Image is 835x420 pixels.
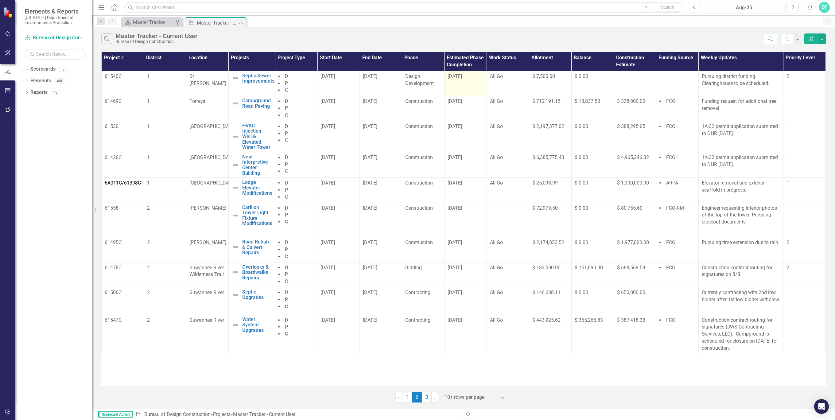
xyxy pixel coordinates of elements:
[360,237,402,262] td: Double-Click to Edit
[232,161,239,169] img: Not Defined
[189,123,236,129] span: [GEOGRAPHIC_DATA]
[232,212,239,219] img: Not Defined
[285,168,288,174] span: C
[275,121,317,152] td: Double-Click to Edit
[402,96,444,121] td: Double-Click to Edit
[317,315,360,354] td: Double-Click to Edit
[656,121,698,152] td: Double-Click to Edit
[275,178,317,203] td: Double-Click to Edit
[529,152,571,177] td: Double-Click to Edit
[783,203,825,237] td: Double-Click to Edit
[448,154,462,160] span: [DATE]
[656,262,698,287] td: Double-Click to Edit
[487,203,529,237] td: Double-Click to Edit
[317,121,360,152] td: Double-Click to Edit
[144,71,186,96] td: Double-Click to Edit
[242,73,274,84] a: Septic Sewer Improvements
[487,96,529,121] td: Double-Click to Edit
[285,112,288,118] span: C
[444,71,487,96] td: Double-Click to Edit
[228,71,275,96] td: Double-Click to Edit Right Click for Context Menu
[814,399,829,414] div: Open Intercom Messenger
[147,123,150,129] span: 1
[360,262,402,287] td: Double-Click to Edit
[448,98,462,104] span: [DATE]
[575,154,588,160] span: $ 0.00
[102,237,144,262] td: Double-Click to Edit
[819,2,830,13] div: DF
[571,71,614,96] td: Double-Click to Edit
[444,178,487,203] td: Double-Click to Edit
[571,237,614,262] td: Double-Click to Edit
[285,161,288,167] span: P
[529,237,571,262] td: Double-Click to Edit
[285,180,288,186] span: D
[105,180,141,186] span: 6A011C/
[189,180,236,186] span: [GEOGRAPHIC_DATA]
[228,178,275,203] td: Double-Click to Edit Right Click for Context Menu
[197,19,237,27] div: Master Tracker - Current User
[320,180,335,186] span: [DATE]
[133,18,173,26] div: Master Tracker
[25,8,86,15] span: Elements & Reports
[186,315,228,354] td: Double-Click to Edit
[105,123,141,130] p: 61530
[147,180,150,186] span: 1
[25,49,86,60] input: Search Below...
[363,154,377,160] span: [DATE]
[285,80,288,86] span: P
[285,98,288,104] span: D
[232,184,239,191] img: Not Defined
[786,180,789,186] span: 1
[617,154,649,160] span: $ 4,965,246.32
[228,262,275,287] td: Double-Click to Edit Right Click for Context Menu
[275,71,317,96] td: Double-Click to Edit
[783,152,825,177] td: Double-Click to Edit
[30,89,48,96] a: Reports
[186,152,228,177] td: Double-Click to Edit
[532,180,558,186] span: $ 25,098.99
[783,262,825,287] td: Double-Click to Edit
[115,33,197,39] div: Master Tracker - Current User
[532,73,555,79] span: $ 7,500.00
[102,152,144,177] td: Double-Click to Edit
[444,237,487,262] td: Double-Click to Edit
[698,121,783,152] td: Double-Click to Edit
[666,123,675,129] span: FCO
[228,152,275,177] td: Double-Click to Edit Right Click for Context Menu
[704,4,783,11] div: Aug-25
[571,315,614,354] td: Double-Click to Edit
[228,315,275,354] td: Double-Click to Edit Right Click for Context Menu
[698,96,783,121] td: Double-Click to Edit
[360,178,402,203] td: Double-Click to Edit
[402,121,444,152] td: Double-Click to Edit
[147,98,150,104] span: 1
[448,123,462,129] span: [DATE]
[144,237,186,262] td: Double-Click to Edit
[487,152,529,177] td: Double-Click to Edit
[783,287,825,315] td: Double-Click to Edit
[275,96,317,121] td: Double-Click to Edit
[402,262,444,287] td: Double-Click to Edit
[490,73,503,79] span: All Go
[360,287,402,315] td: Double-Click to Edit
[102,71,144,96] td: Double-Click to Edit
[405,73,434,86] span: Design Development
[490,154,503,160] span: All Go
[702,73,780,87] p: Pursuing district funding. Clearinghouse to be scheduled.
[228,203,275,237] td: Double-Click to Edit Right Click for Context Menu
[147,73,150,79] span: 1
[363,123,377,129] span: [DATE]
[575,180,588,186] span: $ 0.00
[105,73,141,80] p: 61540C
[444,121,487,152] td: Double-Click to Edit
[575,98,600,104] span: $ 13,837.50
[571,262,614,287] td: Double-Click to Edit
[25,15,86,25] small: [US_STATE] Department of Environmental Protection
[487,287,529,315] td: Double-Click to Edit
[102,315,144,354] td: Double-Click to Edit
[144,262,186,287] td: Double-Click to Edit
[360,96,402,121] td: Double-Click to Edit
[144,178,186,203] td: Double-Click to Edit
[702,205,780,227] p: Engineer requesting interior photos of the top of the tower. Pursuing closeout documents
